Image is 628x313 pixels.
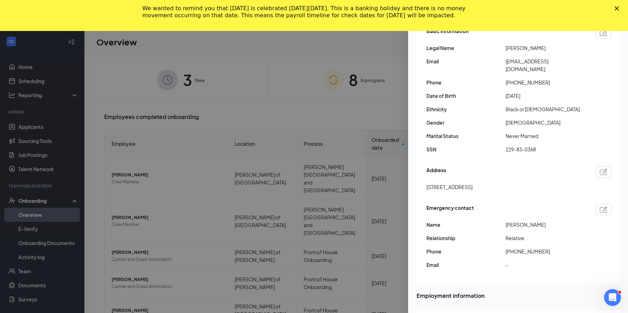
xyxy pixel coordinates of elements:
span: [PHONE_NUMBER] [506,248,585,255]
span: 229-83-0368 [506,145,585,153]
span: Legal Name [426,44,506,52]
span: SSN [426,145,506,153]
span: [STREET_ADDRESS] [426,183,472,191]
span: [PERSON_NAME] [506,44,585,52]
span: Relationship [426,234,506,242]
span: Gender [426,119,506,126]
span: Phone [426,79,506,86]
span: Ethnicity [426,105,506,113]
span: Email [426,57,506,65]
span: Emergency contact [426,204,474,215]
span: Name [426,221,506,229]
div: We wanted to remind you that [DATE] is celebrated [DATE][DATE]. This is a banking holiday and the... [142,5,475,19]
span: Employment information [417,291,620,300]
span: Phone [426,248,506,255]
div: Close [615,6,622,11]
span: [PHONE_NUMBER] [506,79,585,86]
span: Date of Birth [426,92,506,100]
span: Basic information [426,27,469,38]
span: Address [426,166,446,177]
iframe: Intercom live chat [604,289,621,306]
span: Marital Status [426,132,506,140]
span: Relative [506,234,585,242]
span: Never Married [506,132,585,140]
span: [DEMOGRAPHIC_DATA] [506,119,585,126]
span: [PERSON_NAME] [506,221,585,229]
span: Email [426,261,506,269]
span: - [506,261,585,269]
span: Black or [DEMOGRAPHIC_DATA] [506,105,585,113]
span: [EMAIL_ADDRESS][DOMAIN_NAME] [506,57,585,73]
span: [DATE] [506,92,585,100]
